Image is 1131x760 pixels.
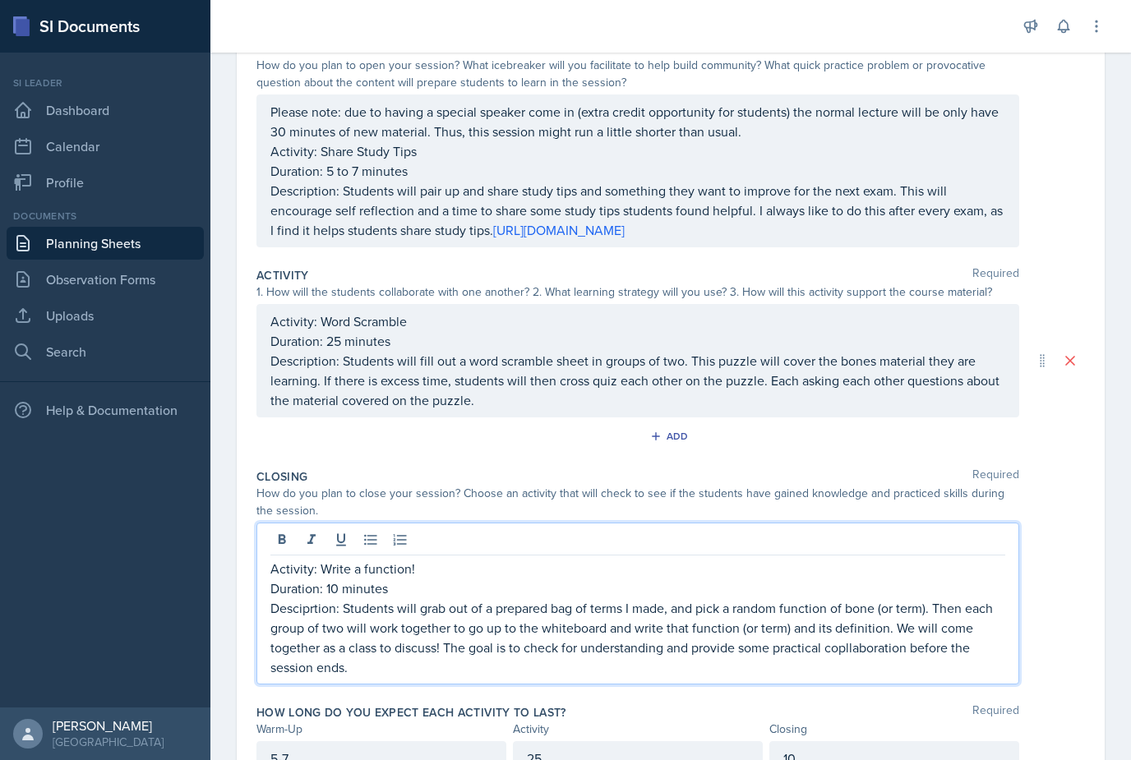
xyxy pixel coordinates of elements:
[270,102,1005,141] p: Please note: due to having a special speaker come in (extra credit opportunity for students) the ...
[972,704,1019,721] span: Required
[7,130,204,163] a: Calendar
[53,717,164,734] div: [PERSON_NAME]
[7,299,204,332] a: Uploads
[270,311,1005,331] p: Activity: Word Scramble
[7,227,204,260] a: Planning Sheets
[972,267,1019,283] span: Required
[256,485,1019,519] div: How do you plan to close your session? Choose an activity that will check to see if the students ...
[256,57,1019,91] div: How do you plan to open your session? What icebreaker will you facilitate to help build community...
[256,283,1019,301] div: 1. How will the students collaborate with one another? 2. What learning strategy will you use? 3....
[270,331,1005,351] p: Duration: 25 minutes
[972,468,1019,485] span: Required
[256,721,506,738] div: Warm-Up
[256,704,566,721] label: How long do you expect each activity to last?
[7,335,204,368] a: Search
[7,209,204,223] div: Documents
[270,351,1005,410] p: Description: Students will fill out a word scramble sheet in groups of two. This puzzle will cove...
[493,221,625,239] a: [URL][DOMAIN_NAME]
[769,721,1019,738] div: Closing
[653,430,689,443] div: Add
[644,424,698,449] button: Add
[53,734,164,750] div: [GEOGRAPHIC_DATA]
[7,166,204,199] a: Profile
[270,161,1005,181] p: Duration: 5 to 7 minutes
[270,598,1005,677] p: Desciprtion: Students will grab out of a prepared bag of terms I made, and pick a random function...
[270,578,1005,598] p: Duration: 10 minutes
[7,76,204,90] div: Si leader
[270,181,1005,240] p: Description: Students will pair up and share study tips and something they want to improve for th...
[7,263,204,296] a: Observation Forms
[256,267,309,283] label: Activity
[7,94,204,127] a: Dashboard
[270,559,1005,578] p: Activity: Write a function!
[256,468,307,485] label: Closing
[513,721,763,738] div: Activity
[7,394,204,426] div: Help & Documentation
[270,141,1005,161] p: Activity: Share Study Tips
